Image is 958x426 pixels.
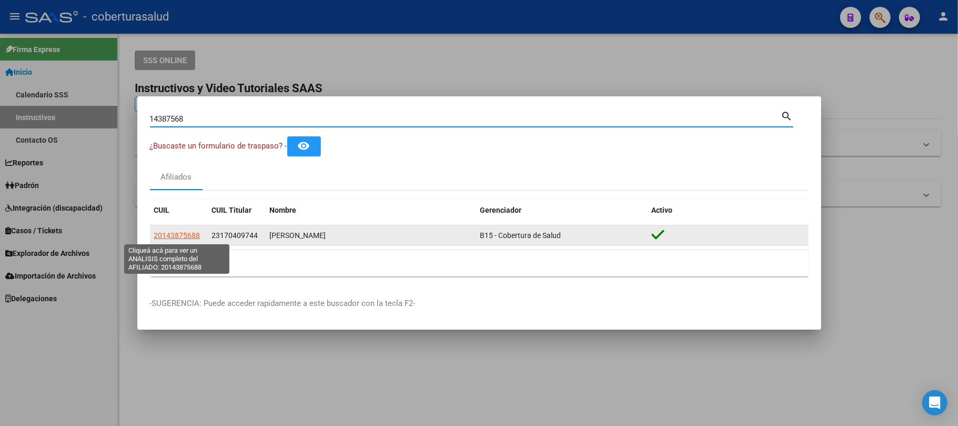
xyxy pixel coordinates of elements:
p: -SUGERENCIA: Puede acceder rapidamente a este buscador con la tecla F2- [150,298,809,310]
span: B15 - Cobertura de Salud [480,231,561,240]
datatable-header-cell: Gerenciador [476,199,648,222]
datatable-header-cell: Nombre [266,199,476,222]
span: 23170409744 [212,231,258,240]
span: Gerenciador [480,206,522,214]
span: Activo [652,206,673,214]
datatable-header-cell: CUIL [150,199,208,222]
div: [PERSON_NAME] [270,230,472,242]
div: Afiliados [160,171,191,183]
span: 20143875688 [154,231,200,240]
span: Nombre [270,206,297,214]
datatable-header-cell: Activo [648,199,809,222]
span: CUIL Titular [212,206,252,214]
div: 1 total [150,250,809,276]
div: Open Intercom Messenger [922,390,947,415]
span: ¿Buscaste un formulario de traspaso? - [150,141,287,151]
datatable-header-cell: CUIL Titular [208,199,266,222]
mat-icon: remove_red_eye [298,140,310,152]
span: CUIL [154,206,170,214]
mat-icon: search [781,109,793,122]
